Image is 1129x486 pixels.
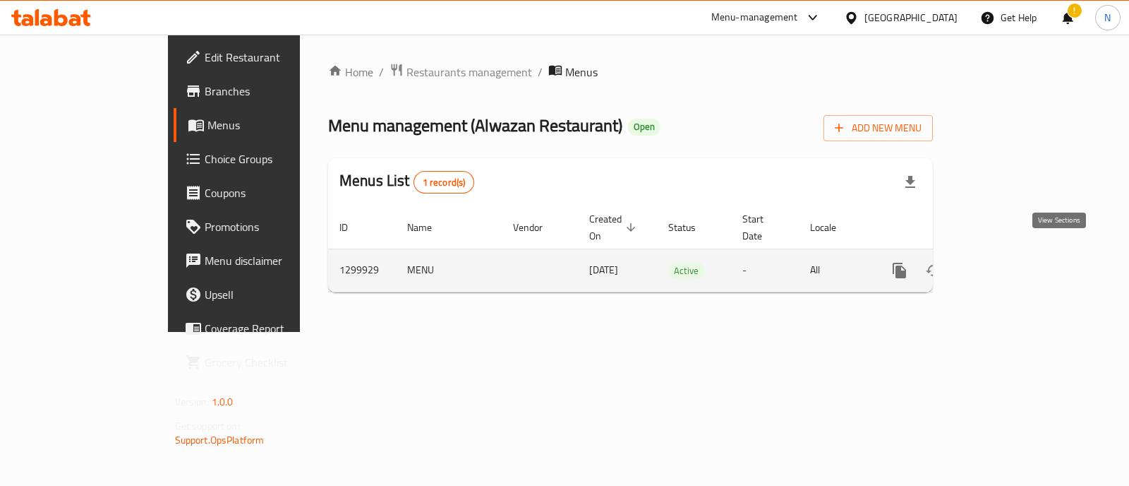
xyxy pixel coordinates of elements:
span: Menu disclaimer [205,252,345,269]
h2: Menus List [339,170,474,194]
span: 1 record(s) [414,176,474,189]
span: Menu management ( Alwazan Restaurant ) [328,109,622,141]
span: Add New Menu [835,119,922,137]
span: Active [668,263,704,279]
span: Promotions [205,218,345,235]
td: 1299929 [328,249,396,292]
span: Locale [810,219,855,236]
td: All [799,249,871,292]
td: - [731,249,799,292]
span: Start Date [742,211,782,244]
li: / [538,64,543,81]
a: Choice Groups [174,142,356,176]
span: 1.0.0 [212,393,234,411]
table: enhanced table [328,206,1030,292]
span: [DATE] [589,261,618,279]
a: Grocery Checklist [174,345,356,379]
div: [GEOGRAPHIC_DATA] [864,10,958,25]
span: Coverage Report [205,320,345,337]
span: Menus [565,64,598,81]
div: Export file [893,165,927,199]
a: Menu disclaimer [174,244,356,278]
span: Choice Groups [205,150,345,167]
span: Branches [205,83,345,100]
span: Grocery Checklist [205,354,345,371]
div: Total records count [413,171,475,194]
a: Menus [174,108,356,142]
a: Coverage Report [174,312,356,345]
span: Vendor [513,219,561,236]
th: Actions [871,206,1030,249]
div: Active [668,262,704,279]
a: Branches [174,74,356,108]
a: Promotions [174,210,356,244]
button: Add New Menu [823,115,933,141]
a: Coupons [174,176,356,210]
span: N [1104,10,1111,25]
td: MENU [396,249,502,292]
span: Coupons [205,184,345,201]
span: Version: [175,393,210,411]
span: Edit Restaurant [205,49,345,66]
nav: breadcrumb [328,63,933,81]
a: Restaurants management [390,63,532,81]
span: Created On [589,211,640,244]
li: / [379,64,384,81]
span: Restaurants management [406,64,532,81]
a: Edit Restaurant [174,40,356,74]
span: Get support on: [175,417,240,435]
button: more [883,254,917,288]
span: Name [407,219,450,236]
button: Change Status [917,254,950,288]
span: Menus [207,117,345,134]
span: Open [628,121,660,133]
span: Upsell [205,286,345,303]
span: Status [668,219,714,236]
div: Menu-management [711,9,798,26]
a: Upsell [174,278,356,312]
div: Open [628,119,660,136]
span: ID [339,219,366,236]
a: Support.OpsPlatform [175,431,265,449]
